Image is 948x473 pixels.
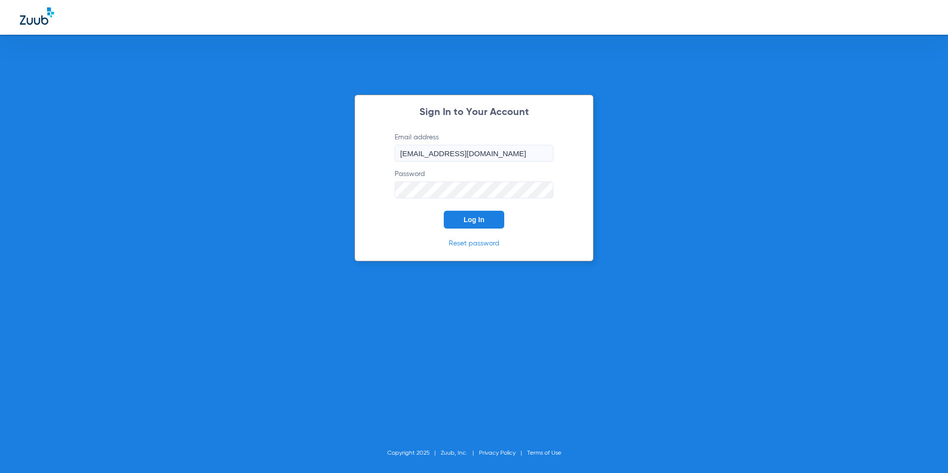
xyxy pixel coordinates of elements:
[479,450,516,456] a: Privacy Policy
[898,425,948,473] iframe: Chat Widget
[444,211,504,229] button: Log In
[441,448,479,458] li: Zuub, Inc.
[387,448,441,458] li: Copyright 2025
[464,216,484,224] span: Log In
[527,450,561,456] a: Terms of Use
[380,108,568,118] h2: Sign In to Your Account
[395,145,553,162] input: Email address
[20,7,54,25] img: Zuub Logo
[449,240,499,247] a: Reset password
[395,181,553,198] input: Password
[395,169,553,198] label: Password
[395,132,553,162] label: Email address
